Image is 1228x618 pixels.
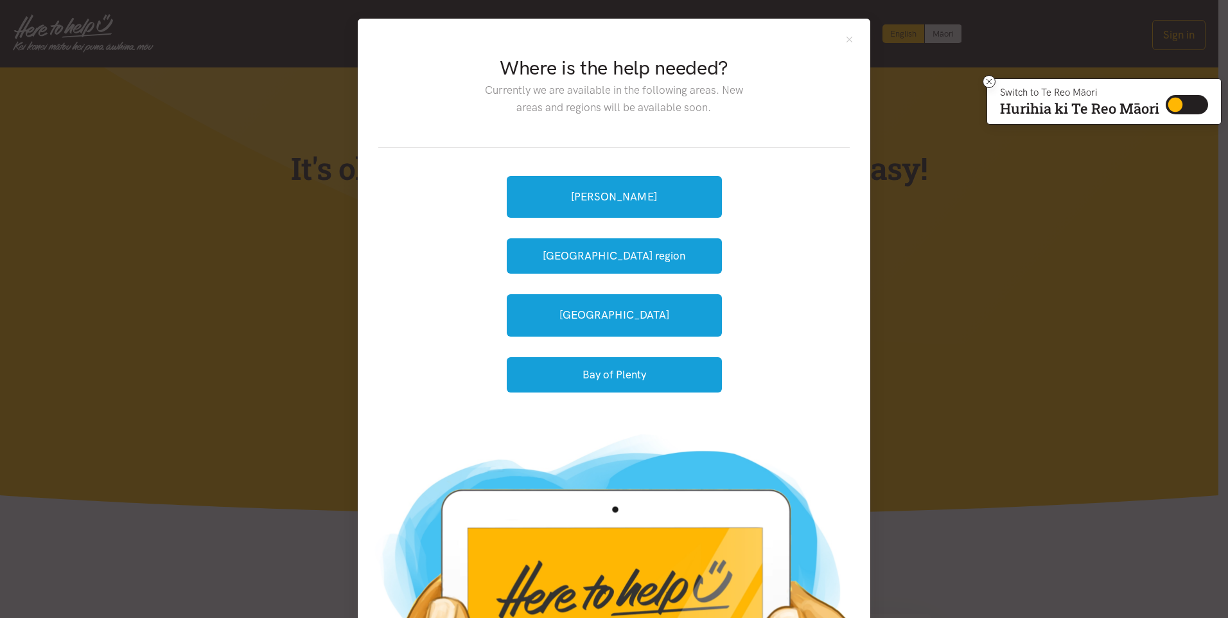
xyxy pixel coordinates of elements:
[475,55,753,82] h2: Where is the help needed?
[507,238,722,274] button: [GEOGRAPHIC_DATA] region
[475,82,753,116] p: Currently we are available in the following areas. New areas and regions will be available soon.
[1000,103,1159,114] p: Hurihia ki Te Reo Māori
[844,34,855,45] button: Close
[507,357,722,393] button: Bay of Plenty
[507,294,722,336] a: [GEOGRAPHIC_DATA]
[507,176,722,218] a: [PERSON_NAME]
[1000,89,1159,96] p: Switch to Te Reo Māori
